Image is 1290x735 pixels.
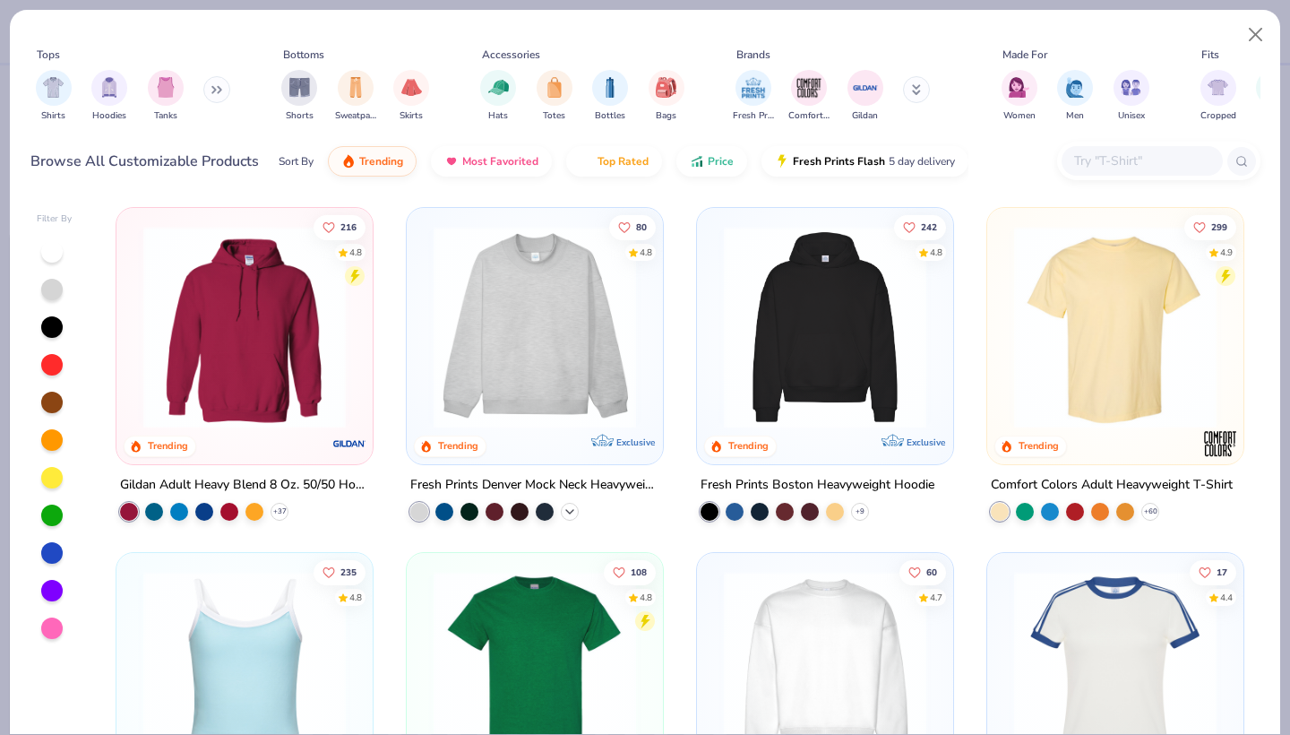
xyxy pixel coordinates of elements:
[281,70,317,123] div: filter for Shorts
[273,506,287,517] span: + 37
[640,591,652,604] div: 4.8
[775,154,789,169] img: flash.gif
[649,70,684,123] button: filter button
[350,246,363,259] div: 4.8
[649,70,684,123] div: filter for Bags
[36,70,72,123] button: filter button
[1057,70,1093,123] div: filter for Men
[701,474,934,497] div: Fresh Prints Boston Heavyweight Hoodie
[431,146,552,177] button: Most Favorited
[545,77,564,98] img: Totes Image
[401,77,422,98] img: Skirts Image
[930,246,942,259] div: 4.8
[1009,77,1029,98] img: Women Image
[595,109,625,123] span: Bottles
[359,154,403,169] span: Trending
[91,70,127,123] button: filter button
[37,212,73,226] div: Filter By
[1066,109,1084,123] span: Men
[156,77,176,98] img: Tanks Image
[894,214,946,239] button: Like
[1200,109,1236,123] span: Cropped
[488,109,508,123] span: Hats
[410,474,659,497] div: Fresh Prints Denver Mock Neck Heavyweight Sweatshirt
[631,567,647,576] span: 108
[740,74,767,101] img: Fresh Prints Image
[1121,77,1141,98] img: Unisex Image
[1005,226,1225,428] img: 029b8af0-80e6-406f-9fdc-fdf898547912
[600,77,620,98] img: Bottles Image
[656,109,676,123] span: Bags
[598,154,649,169] span: Top Rated
[1220,591,1233,604] div: 4.4
[733,70,774,123] button: filter button
[1072,151,1210,171] input: Try "T-Shirt"
[1208,77,1228,98] img: Cropped Image
[1002,47,1047,63] div: Made For
[482,47,540,63] div: Accessories
[1239,18,1273,52] button: Close
[341,222,357,231] span: 216
[537,70,572,123] button: filter button
[335,70,376,123] button: filter button
[1211,222,1227,231] span: 299
[281,70,317,123] button: filter button
[543,109,565,123] span: Totes
[286,109,314,123] span: Shorts
[640,246,652,259] div: 4.8
[1201,426,1237,462] img: Comfort Colors logo
[346,77,365,98] img: Sweatpants Image
[847,70,883,123] button: filter button
[1184,214,1236,239] button: Like
[92,109,126,123] span: Hoodies
[1003,109,1036,123] span: Women
[37,47,60,63] div: Tops
[341,154,356,169] img: trending.gif
[793,154,885,169] span: Fresh Prints Flash
[580,154,594,169] img: TopRated.gif
[733,70,774,123] div: filter for Fresh Prints
[604,559,656,584] button: Like
[480,70,516,123] button: filter button
[852,109,878,123] span: Gildan
[1002,70,1037,123] div: filter for Women
[462,154,538,169] span: Most Favorited
[36,70,72,123] div: filter for Shirts
[335,109,376,123] span: Sweatpants
[592,70,628,123] div: filter for Bottles
[1217,567,1227,576] span: 17
[314,214,366,239] button: Like
[341,567,357,576] span: 235
[1200,70,1236,123] button: filter button
[1190,559,1236,584] button: Like
[120,474,369,497] div: Gildan Adult Heavy Blend 8 Oz. 50/50 Hooded Sweatshirt
[393,70,429,123] div: filter for Skirts
[91,70,127,123] div: filter for Hoodies
[41,109,65,123] span: Shirts
[592,70,628,123] button: filter button
[1220,246,1233,259] div: 4.9
[1201,47,1219,63] div: Fits
[1114,70,1149,123] div: filter for Unisex
[636,222,647,231] span: 80
[393,70,429,123] button: filter button
[537,70,572,123] div: filter for Totes
[1200,70,1236,123] div: filter for Cropped
[795,74,822,101] img: Comfort Colors Image
[99,77,119,98] img: Hoodies Image
[676,146,747,177] button: Price
[926,567,937,576] span: 60
[283,47,324,63] div: Bottoms
[148,70,184,123] div: filter for Tanks
[847,70,883,123] div: filter for Gildan
[1002,70,1037,123] button: filter button
[289,77,310,98] img: Shorts Image
[930,591,942,604] div: 4.7
[331,426,367,462] img: Gildan logo
[148,70,184,123] button: filter button
[335,70,376,123] div: filter for Sweatpants
[1143,506,1157,517] span: + 60
[328,146,417,177] button: Trending
[733,109,774,123] span: Fresh Prints
[350,591,363,604] div: 4.8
